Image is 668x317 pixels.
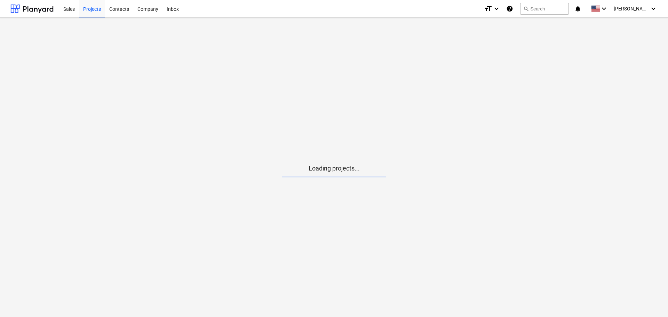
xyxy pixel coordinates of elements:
span: [PERSON_NAME] [614,6,649,11]
i: keyboard_arrow_down [600,5,608,13]
i: notifications [574,5,581,13]
i: keyboard_arrow_down [492,5,501,13]
i: Knowledge base [506,5,513,13]
i: keyboard_arrow_down [649,5,658,13]
p: Loading projects... [282,164,386,173]
button: Search [520,3,569,15]
span: search [523,6,529,11]
i: format_size [484,5,492,13]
